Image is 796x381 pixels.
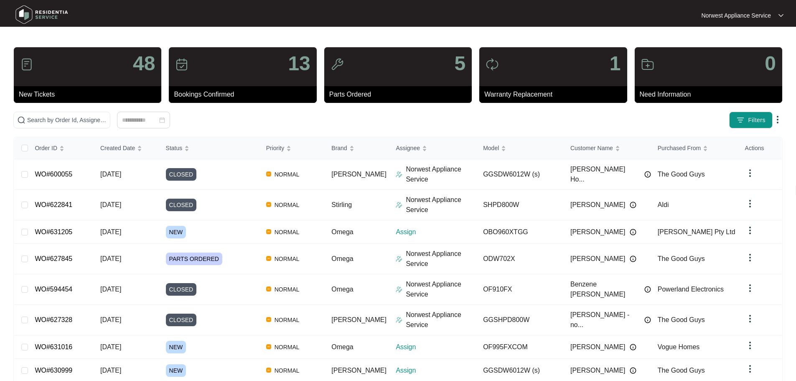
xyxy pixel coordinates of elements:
span: [DATE] [100,286,121,293]
span: [DATE] [100,201,121,208]
span: [PERSON_NAME] Pty Ltd [658,228,735,235]
th: Assignee [389,137,476,159]
img: dropdown arrow [745,364,755,374]
p: Norwest Appliance Service [701,11,771,20]
span: Vogue Homes [658,343,700,350]
img: Info icon [630,202,636,208]
p: Norwest Appliance Service [406,279,476,299]
span: The Good Guys [658,171,705,178]
span: NORMAL [271,227,303,237]
input: Search by Order Id, Assignee Name, Customer Name, Brand and Model [27,115,107,125]
a: WO#594454 [35,286,72,293]
td: OBO960XTGG [476,220,564,244]
span: NORMAL [271,366,303,376]
span: [PERSON_NAME] [570,366,626,376]
span: [PERSON_NAME] [331,316,387,323]
span: CLOSED [166,314,197,326]
a: WO#630999 [35,367,72,374]
button: filter iconFilters [729,112,773,128]
span: [PERSON_NAME] [331,367,387,374]
span: [PERSON_NAME] [570,227,626,237]
img: Assigner Icon [396,317,402,323]
img: Vercel Logo [266,171,271,176]
span: Omega [331,343,353,350]
span: [PERSON_NAME] Ho... [570,164,640,184]
th: Customer Name [564,137,651,159]
p: Parts Ordered [329,89,472,100]
span: Omega [331,228,353,235]
th: Priority [259,137,325,159]
img: Info icon [630,256,636,262]
span: Model [483,143,499,153]
img: dropdown arrow [745,253,755,263]
th: Brand [325,137,389,159]
img: dropdown arrow [745,168,755,178]
p: Need Information [640,89,782,100]
span: Order ID [35,143,57,153]
p: 1 [610,54,621,74]
span: [PERSON_NAME] - no... [570,310,640,330]
span: Brand [331,143,347,153]
img: icon [20,58,33,71]
img: icon [175,58,188,71]
img: Vercel Logo [266,344,271,349]
img: Info icon [644,171,651,178]
img: Vercel Logo [266,368,271,373]
span: Purchased From [658,143,701,153]
img: Info icon [630,229,636,235]
span: NEW [166,364,186,377]
span: Omega [331,255,353,262]
th: Order ID [28,137,94,159]
p: Norwest Appliance Service [406,195,476,215]
p: 0 [765,54,776,74]
a: WO#631016 [35,343,72,350]
span: NORMAL [271,254,303,264]
p: 48 [133,54,155,74]
span: Status [166,143,183,153]
th: Actions [738,137,782,159]
img: Assigner Icon [396,286,402,293]
span: The Good Guys [658,316,705,323]
span: NORMAL [271,284,303,294]
span: [DATE] [100,171,121,178]
td: OF995FXCOM [476,335,564,359]
a: WO#627845 [35,255,72,262]
span: [DATE] [100,228,121,235]
p: Norwest Appliance Service [406,249,476,269]
td: SHPD800W [476,190,564,220]
span: NORMAL [271,342,303,352]
span: Aldi [658,201,669,208]
img: dropdown arrow [745,283,755,293]
span: [PERSON_NAME] [570,200,626,210]
p: Assign [396,227,476,237]
span: Customer Name [570,143,613,153]
span: Benzene [PERSON_NAME] [570,279,640,299]
span: [DATE] [100,367,121,374]
span: [DATE] [100,343,121,350]
p: 5 [454,54,465,74]
img: filter icon [736,116,745,124]
img: Assigner Icon [396,171,402,178]
span: [PERSON_NAME] [570,254,626,264]
img: dropdown arrow [745,225,755,235]
span: Filters [748,116,765,125]
a: WO#631205 [35,228,72,235]
td: GGSHPD800W [476,305,564,335]
span: Powerland Electronics [658,286,724,293]
p: Norwest Appliance Service [406,164,476,184]
span: Created Date [100,143,135,153]
img: Assigner Icon [396,202,402,208]
img: Vercel Logo [266,317,271,322]
img: residentia service logo [13,2,71,27]
img: icon [331,58,344,71]
img: Info icon [644,286,651,293]
span: NORMAL [271,315,303,325]
img: Info icon [630,344,636,350]
img: Vercel Logo [266,256,271,261]
span: [DATE] [100,255,121,262]
p: Bookings Confirmed [174,89,316,100]
span: NEW [166,341,186,353]
th: Model [476,137,564,159]
img: Info icon [644,317,651,323]
img: Vercel Logo [266,229,271,234]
